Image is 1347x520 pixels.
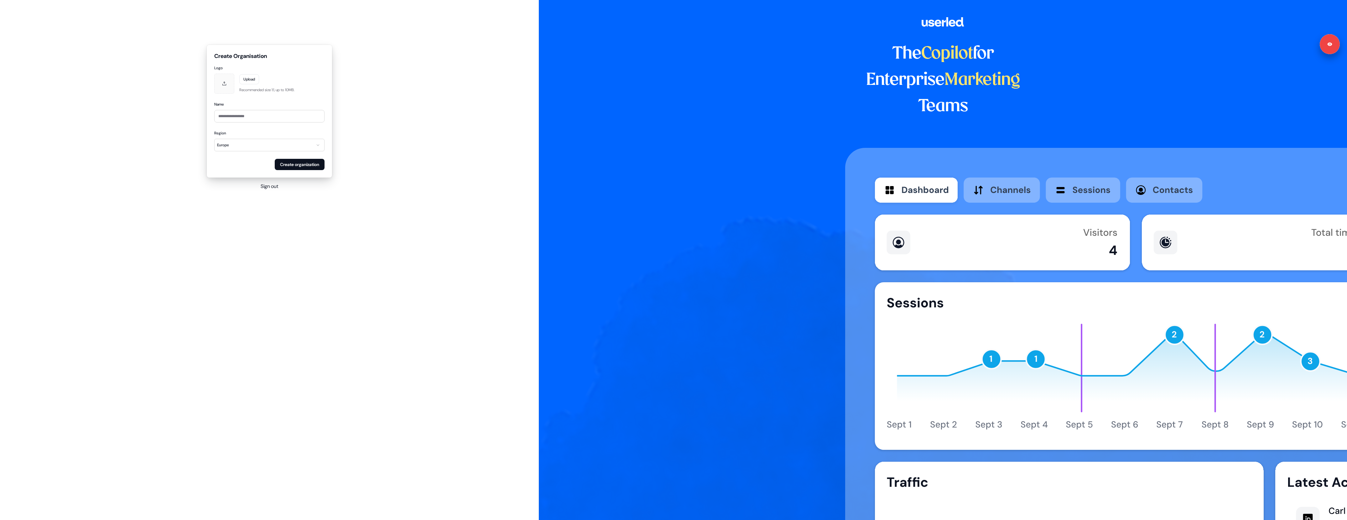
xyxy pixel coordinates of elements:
[845,41,1041,120] h1: The for Enterprise Teams
[239,87,294,93] div: Recommended size 1:1, up to 10MB.
[275,159,325,170] button: Create organization
[214,130,325,136] label: Region
[239,74,259,84] label: Upload
[214,101,325,107] label: Name
[921,46,973,62] span: Copilot
[944,72,1020,88] span: Marketing
[214,65,325,71] label: Logo
[261,183,278,190] button: Sign out
[214,52,325,60] h1: Create Organisation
